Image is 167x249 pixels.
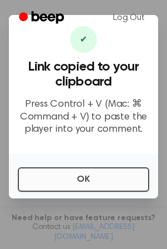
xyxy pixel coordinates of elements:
button: OK [18,167,149,192]
a: Log Out [102,4,156,31]
div: ✔ [70,26,97,53]
h3: Link copied to your clipboard [18,59,149,89]
p: Press Control + V (Mac: ⌘ Command + V) to paste the player into your comment. [18,98,149,136]
a: Beep [11,7,74,29]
